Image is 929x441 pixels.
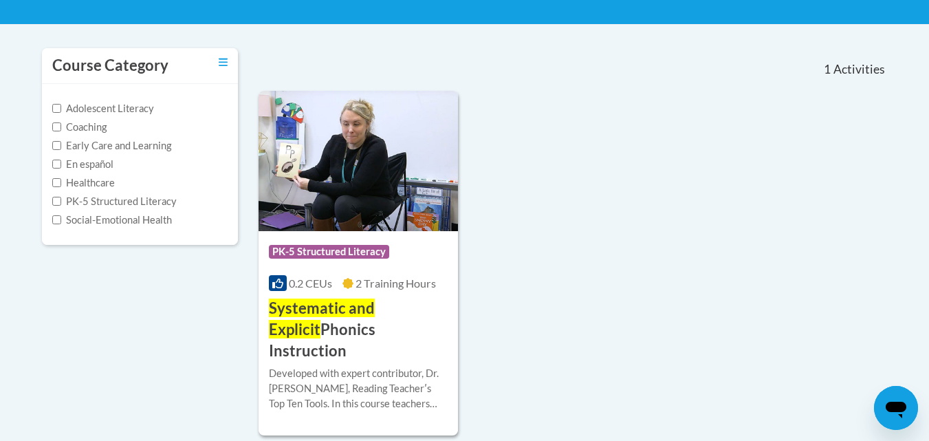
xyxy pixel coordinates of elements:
[52,141,61,150] input: Checkbox for Options
[259,91,459,231] img: Course Logo
[52,138,171,153] label: Early Care and Learning
[356,277,436,290] span: 2 Training Hours
[52,104,61,113] input: Checkbox for Options
[52,194,177,209] label: PK-5 Structured Literacy
[824,62,831,77] span: 1
[52,215,61,224] input: Checkbox for Options
[52,197,61,206] input: Checkbox for Options
[52,101,154,116] label: Adolescent Literacy
[52,122,61,131] input: Checkbox for Options
[259,91,459,435] a: Course LogoPK-5 Structured Literacy0.2 CEUs2 Training Hours Systematic and ExplicitPhonics Instru...
[289,277,332,290] span: 0.2 CEUs
[269,299,375,338] span: Systematic and Explicit
[874,386,918,430] iframe: Button to launch messaging window
[52,157,113,172] label: En español
[269,245,389,259] span: PK-5 Structured Literacy
[833,62,885,77] span: Activities
[52,160,61,169] input: Checkbox for Options
[269,298,448,361] h3: Phonics Instruction
[52,175,115,191] label: Healthcare
[52,178,61,187] input: Checkbox for Options
[52,213,172,228] label: Social-Emotional Health
[219,55,228,70] a: Toggle collapse
[52,120,107,135] label: Coaching
[52,55,168,76] h3: Course Category
[269,366,448,411] div: Developed with expert contributor, Dr. [PERSON_NAME], Reading Teacherʹs Top Ten Tools. In this co...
